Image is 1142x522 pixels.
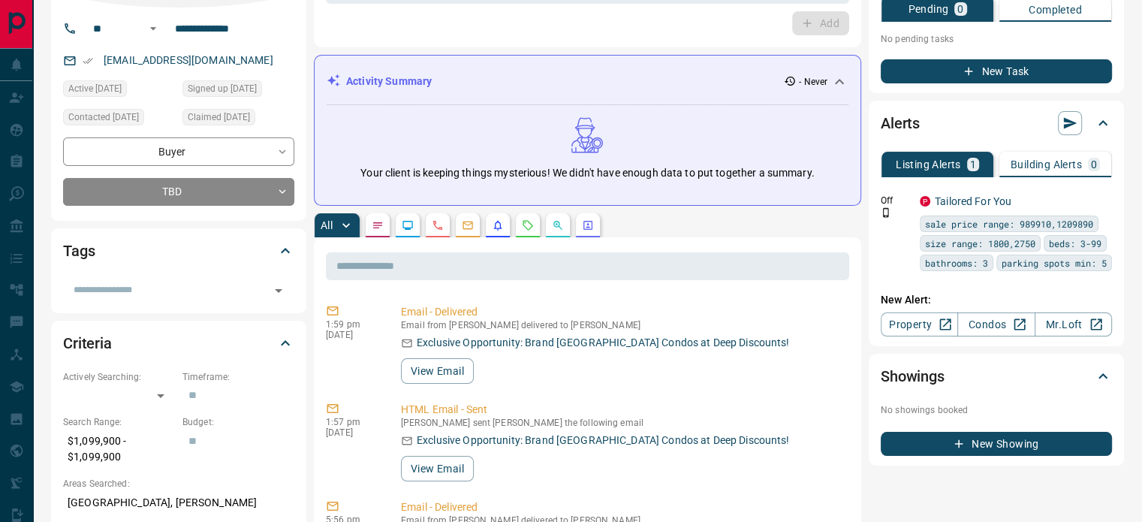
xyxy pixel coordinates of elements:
p: Email - Delivered [401,499,843,515]
p: Email - Delivered [401,304,843,320]
span: beds: 3-99 [1049,236,1101,251]
p: Search Range: [63,415,175,429]
svg: Push Notification Only [881,207,891,218]
span: parking spots min: 5 [1002,255,1107,270]
p: No showings booked [881,403,1112,417]
a: Property [881,312,958,336]
span: Signed up [DATE] [188,81,257,96]
p: No pending tasks [881,28,1112,50]
a: Tailored For You [935,195,1011,207]
div: Wed Dec 27 2023 [182,80,294,101]
svg: Email Verified [83,56,93,66]
p: 1:59 pm [326,319,378,330]
p: Exclusive Opportunity: Brand [GEOGRAPHIC_DATA] Condos at Deep Discounts! [417,433,789,448]
p: Email from [PERSON_NAME] delivered to [PERSON_NAME] [401,320,843,330]
svg: Emails [462,219,474,231]
p: Off [881,194,911,207]
a: [EMAIL_ADDRESS][DOMAIN_NAME] [104,54,273,66]
p: Listing Alerts [896,159,961,170]
svg: Requests [522,219,534,231]
p: Timeframe: [182,370,294,384]
p: [DATE] [326,330,378,340]
p: 1:57 pm [326,417,378,427]
div: property.ca [920,196,930,207]
h2: Criteria [63,331,112,355]
button: Open [144,20,162,38]
svg: Notes [372,219,384,231]
button: View Email [401,358,474,384]
p: [PERSON_NAME] sent [PERSON_NAME] the following email [401,418,843,428]
p: Actively Searching: [63,370,175,384]
div: TBD [63,178,294,206]
p: [DATE] [326,427,378,438]
div: Wed Dec 27 2023 [63,80,175,101]
span: size range: 1800,2750 [925,236,1035,251]
div: Thu Dec 28 2023 [63,109,175,130]
p: 1 [970,159,976,170]
p: All [321,220,333,231]
p: Completed [1029,5,1082,15]
span: sale price range: 989910,1209890 [925,216,1093,231]
button: View Email [401,456,474,481]
p: - Never [799,75,827,89]
p: Pending [908,4,948,14]
a: Condos [957,312,1035,336]
div: Criteria [63,325,294,361]
p: Budget: [182,415,294,429]
button: New Showing [881,432,1112,456]
span: Claimed [DATE] [188,110,250,125]
svg: Agent Actions [582,219,594,231]
p: 0 [1091,159,1097,170]
div: Thu Dec 28 2023 [182,109,294,130]
h2: Alerts [881,111,920,135]
span: Active [DATE] [68,81,122,96]
h2: Showings [881,364,945,388]
p: Areas Searched: [63,477,294,490]
p: New Alert: [881,292,1112,308]
p: Building Alerts [1011,159,1082,170]
svg: Lead Browsing Activity [402,219,414,231]
p: Exclusive Opportunity: Brand [GEOGRAPHIC_DATA] Condos at Deep Discounts! [417,335,789,351]
div: Alerts [881,105,1112,141]
h2: Tags [63,239,95,263]
p: 0 [957,4,963,14]
a: Mr.Loft [1035,312,1112,336]
p: Activity Summary [346,74,432,89]
p: [GEOGRAPHIC_DATA], [PERSON_NAME] [63,490,294,515]
p: $1,099,900 - $1,099,900 [63,429,175,469]
p: Your client is keeping things mysterious! We didn't have enough data to put together a summary. [360,165,814,181]
span: Contacted [DATE] [68,110,139,125]
div: Showings [881,358,1112,394]
div: Buyer [63,137,294,165]
svg: Opportunities [552,219,564,231]
button: New Task [881,59,1112,83]
div: Activity Summary- Never [327,68,848,95]
svg: Listing Alerts [492,219,504,231]
span: bathrooms: 3 [925,255,988,270]
button: Open [268,280,289,301]
svg: Calls [432,219,444,231]
div: Tags [63,233,294,269]
p: HTML Email - Sent [401,402,843,418]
